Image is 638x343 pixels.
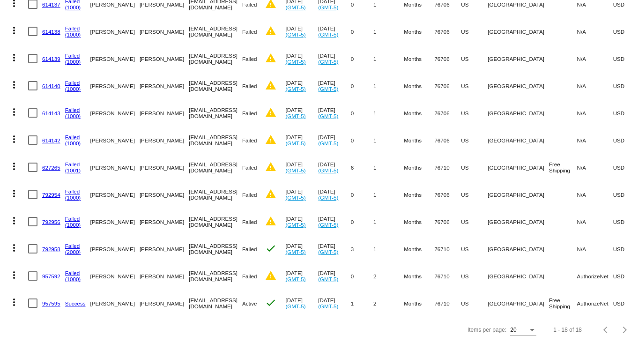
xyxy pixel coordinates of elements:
[140,45,189,72] mat-cell: [PERSON_NAME]
[65,300,86,306] a: Success
[8,188,20,199] mat-icon: more_vert
[318,181,351,208] mat-cell: [DATE]
[265,134,276,145] mat-icon: warning
[242,83,257,89] span: Failed
[434,181,461,208] mat-cell: 76706
[65,161,80,167] a: Failed
[8,269,20,281] mat-icon: more_vert
[488,99,549,127] mat-cell: [GEOGRAPHIC_DATA]
[318,86,338,92] a: (GMT-5)
[434,127,461,154] mat-cell: 76706
[189,154,242,181] mat-cell: [EMAIL_ADDRESS][DOMAIN_NAME]
[577,18,613,45] mat-cell: N/A
[65,134,80,140] a: Failed
[285,276,305,282] a: (GMT-5)
[265,216,276,227] mat-icon: warning
[577,45,613,72] mat-cell: N/A
[467,327,506,333] div: Items per page:
[351,235,373,262] mat-cell: 3
[285,18,318,45] mat-cell: [DATE]
[351,154,373,181] mat-cell: 6
[577,181,613,208] mat-cell: N/A
[318,235,351,262] mat-cell: [DATE]
[65,194,81,201] a: (1000)
[404,154,434,181] mat-cell: Months
[140,262,189,290] mat-cell: [PERSON_NAME]
[90,181,140,208] mat-cell: [PERSON_NAME]
[461,208,488,235] mat-cell: US
[318,72,351,99] mat-cell: [DATE]
[577,72,613,99] mat-cell: N/A
[90,45,140,72] mat-cell: [PERSON_NAME]
[461,181,488,208] mat-cell: US
[577,290,613,317] mat-cell: AuthorizeNet
[373,154,404,181] mat-cell: 1
[510,327,516,333] span: 20
[461,127,488,154] mat-cell: US
[285,127,318,154] mat-cell: [DATE]
[65,4,81,10] a: (1000)
[285,113,305,119] a: (GMT-5)
[242,1,257,7] span: Failed
[461,290,488,317] mat-cell: US
[373,235,404,262] mat-cell: 1
[65,59,81,65] a: (1000)
[488,154,549,181] mat-cell: [GEOGRAPHIC_DATA]
[42,164,60,171] a: 627265
[140,99,189,127] mat-cell: [PERSON_NAME]
[242,246,257,252] span: Failed
[318,18,351,45] mat-cell: [DATE]
[265,243,276,254] mat-icon: check
[549,290,577,317] mat-cell: Free Shipping
[285,303,305,309] a: (GMT-5)
[242,110,257,116] span: Failed
[65,25,80,31] a: Failed
[189,208,242,235] mat-cell: [EMAIL_ADDRESS][DOMAIN_NAME]
[265,25,276,37] mat-icon: warning
[285,45,318,72] mat-cell: [DATE]
[90,72,140,99] mat-cell: [PERSON_NAME]
[90,154,140,181] mat-cell: [PERSON_NAME]
[65,222,81,228] a: (1000)
[265,107,276,118] mat-icon: warning
[42,56,60,62] a: 614139
[488,290,549,317] mat-cell: [GEOGRAPHIC_DATA]
[8,52,20,63] mat-icon: more_vert
[488,45,549,72] mat-cell: [GEOGRAPHIC_DATA]
[140,18,189,45] mat-cell: [PERSON_NAME]
[242,273,257,279] span: Failed
[318,154,351,181] mat-cell: [DATE]
[351,181,373,208] mat-cell: 0
[42,273,60,279] a: 957592
[285,140,305,146] a: (GMT-5)
[242,192,257,198] span: Failed
[285,99,318,127] mat-cell: [DATE]
[285,249,305,255] a: (GMT-5)
[434,235,461,262] mat-cell: 76710
[242,300,257,306] span: Active
[90,127,140,154] mat-cell: [PERSON_NAME]
[65,113,81,119] a: (1000)
[318,127,351,154] mat-cell: [DATE]
[488,208,549,235] mat-cell: [GEOGRAPHIC_DATA]
[285,59,305,65] a: (GMT-5)
[553,327,582,333] div: 1 - 18 of 18
[318,31,338,37] a: (GMT-5)
[318,222,338,228] a: (GMT-5)
[549,154,577,181] mat-cell: Free Shipping
[373,127,404,154] mat-cell: 1
[318,45,351,72] mat-cell: [DATE]
[577,208,613,235] mat-cell: N/A
[404,235,434,262] mat-cell: Months
[488,72,549,99] mat-cell: [GEOGRAPHIC_DATA]
[577,127,613,154] mat-cell: N/A
[189,262,242,290] mat-cell: [EMAIL_ADDRESS][DOMAIN_NAME]
[8,161,20,172] mat-icon: more_vert
[434,262,461,290] mat-cell: 76710
[434,45,461,72] mat-cell: 76706
[616,321,634,339] button: Next page
[577,154,613,181] mat-cell: N/A
[404,181,434,208] mat-cell: Months
[318,59,338,65] a: (GMT-5)
[140,208,189,235] mat-cell: [PERSON_NAME]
